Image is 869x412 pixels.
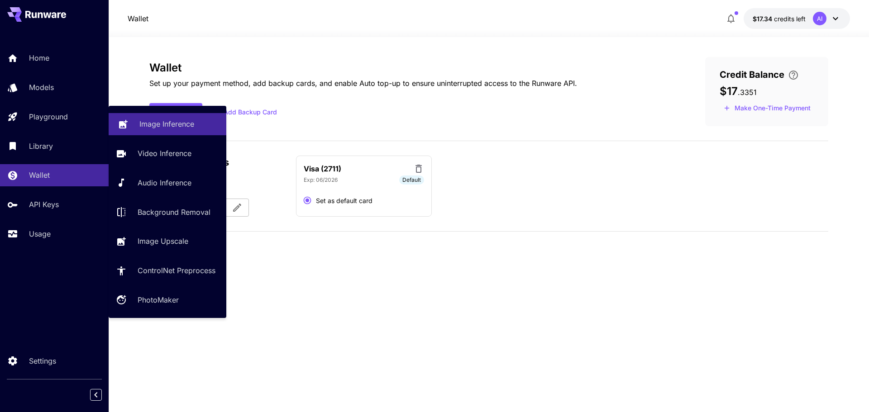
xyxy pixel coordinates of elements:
div: AI [813,12,826,25]
a: Video Inference [109,142,226,165]
nav: breadcrumb [128,13,148,24]
button: $17.3351 [744,8,850,29]
div: $17.3351 [753,14,806,24]
a: Image Upscale [109,230,226,252]
p: Usage [29,228,51,239]
span: Default [399,176,424,184]
button: Add Funds [149,103,202,122]
p: ControlNet Preprocess [138,265,215,276]
button: Make a one-time, non-recurring payment [720,101,815,115]
a: PhotoMaker [109,289,226,311]
p: PhotoMaker [138,294,179,305]
span: . 3351 [738,88,757,97]
a: Background Removal [109,201,226,223]
a: Image Inference [109,113,226,135]
h3: Wallet [149,62,577,74]
p: Models [29,82,54,93]
p: Settings [29,355,56,366]
p: Playground [29,111,68,122]
div: Collapse sidebar [97,387,109,403]
a: Audio Inference [109,172,226,194]
span: Credit Balance [720,68,784,81]
span: $17.34 [753,15,774,23]
p: Audio Inference [138,177,191,188]
span: $17 [720,85,738,98]
p: Home [29,52,49,63]
span: credits left [774,15,806,23]
p: Image Upscale [138,236,188,246]
p: Library [29,141,53,152]
span: Set as default card [316,196,372,205]
p: Wallet [128,13,148,24]
p: Image Inference [139,118,194,129]
p: Set up your payment method, add backup cards, and enable Auto top-up to ensure uninterrupted acce... [149,78,577,89]
p: Video Inference [138,148,191,159]
button: Collapse sidebar [90,389,102,401]
p: Background Removal [138,207,210,218]
p: API Keys [29,199,59,210]
button: Enter your card details and choose an Auto top-up amount to avoid service interruptions. We'll au... [784,70,802,81]
p: Wallet [29,170,50,180]
p: Visa (2711) [304,163,341,174]
p: Exp: 06/2026 [304,176,338,184]
a: ControlNet Preprocess [109,260,226,282]
button: Add Backup Card [202,104,286,121]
